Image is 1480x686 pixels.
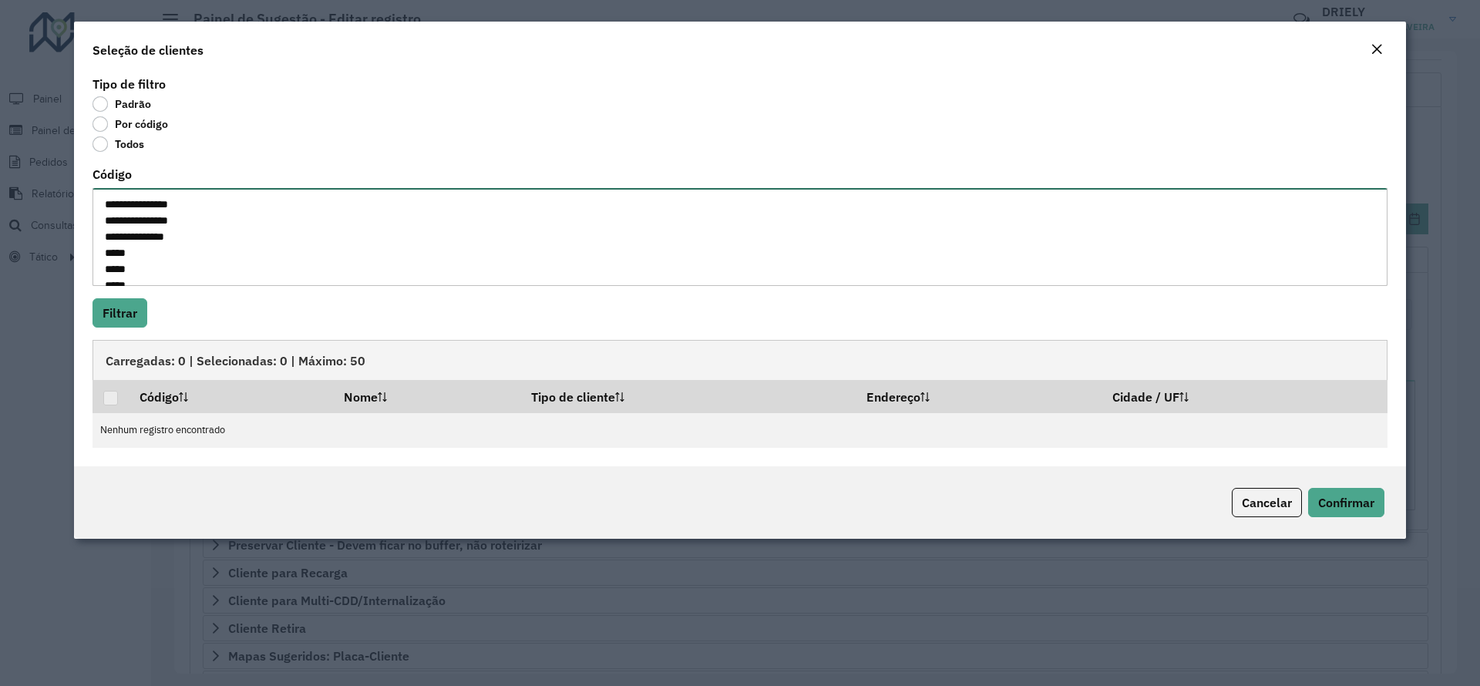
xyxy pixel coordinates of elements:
th: Cidade / UF [1102,380,1387,412]
label: Todos [92,136,144,152]
th: Nome [333,380,521,412]
button: Cancelar [1232,488,1302,517]
td: Nenhum registro encontrado [92,413,1387,448]
h4: Seleção de clientes [92,41,203,59]
th: Endereço [856,380,1102,412]
button: Close [1366,40,1387,60]
th: Código [129,380,332,412]
label: Código [92,165,132,183]
button: Confirmar [1308,488,1384,517]
div: Carregadas: 0 | Selecionadas: 0 | Máximo: 50 [92,340,1387,380]
label: Tipo de filtro [92,75,166,93]
em: Fechar [1371,43,1383,55]
button: Filtrar [92,298,147,328]
th: Tipo de cliente [521,380,856,412]
label: Por código [92,116,168,132]
span: Confirmar [1318,495,1374,510]
label: Padrão [92,96,151,112]
span: Cancelar [1242,495,1292,510]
